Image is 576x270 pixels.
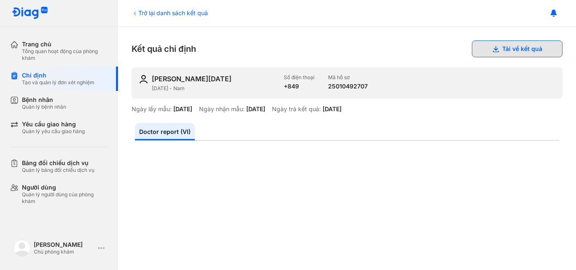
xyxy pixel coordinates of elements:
div: Ngày trả kết quả: [272,105,321,113]
img: logo [13,240,30,257]
div: Ngày lấy mẫu: [132,105,172,113]
div: Chỉ định [22,72,94,79]
a: Doctor report (VI) [135,123,195,140]
button: Tải về kết quả [472,40,563,57]
div: +849 [284,83,315,90]
div: Số điện thoại [284,74,315,81]
div: 25010492707 [328,83,368,90]
div: [DATE] [246,105,265,113]
div: [PERSON_NAME][DATE] [152,74,231,83]
div: Bệnh nhân [22,96,66,104]
div: Quản lý yêu cầu giao hàng [22,128,85,135]
div: [DATE] - Nam [152,85,277,92]
div: Mã hồ sơ [328,74,368,81]
div: Tổng quan hoạt động của phòng khám [22,48,108,61]
div: Quản lý bảng đối chiếu dịch vụ [22,167,94,174]
div: [DATE] [173,105,192,113]
div: Tạo và quản lý đơn xét nghiệm [22,79,94,86]
div: Chủ phòng khám [34,249,94,255]
div: Trở lại danh sách kết quả [132,8,208,17]
img: user-icon [138,74,148,84]
div: [PERSON_NAME] [34,241,94,249]
div: Ngày nhận mẫu: [199,105,245,113]
div: Trang chủ [22,40,108,48]
div: Quản lý người dùng của phòng khám [22,191,108,205]
div: Yêu cầu giao hàng [22,120,85,128]
img: logo [12,7,48,20]
div: [DATE] [323,105,342,113]
div: Kết quả chỉ định [132,40,563,57]
div: Người dùng [22,184,108,191]
div: Quản lý bệnh nhân [22,104,66,110]
div: Bảng đối chiếu dịch vụ [22,159,94,167]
